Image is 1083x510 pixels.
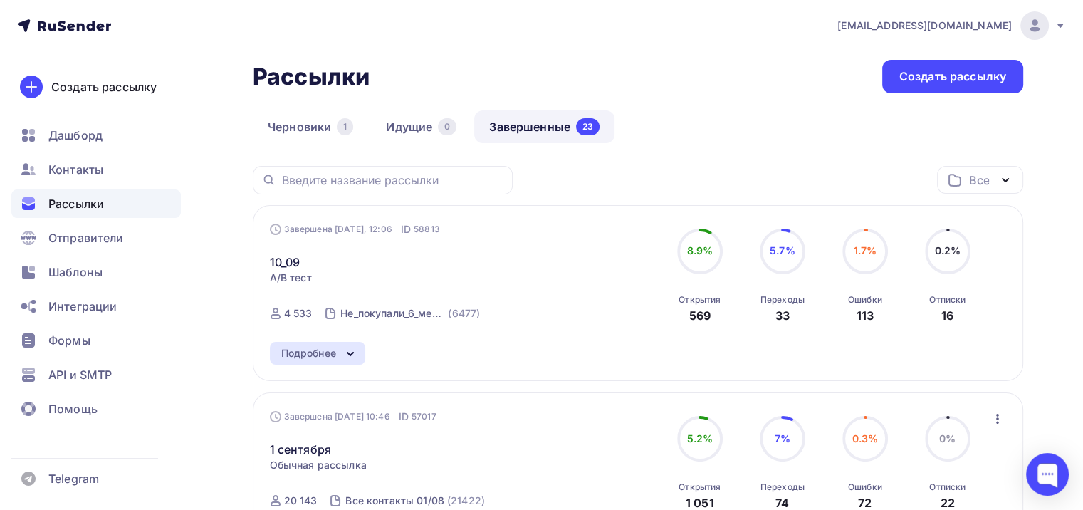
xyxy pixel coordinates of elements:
[438,118,456,135] div: 0
[270,271,312,285] span: A/B тест
[253,63,370,91] h2: Рассылки
[686,244,713,256] span: 8.9%
[474,110,614,143] a: Завершенные23
[679,294,721,306] div: Открытия
[48,298,117,315] span: Интеграции
[270,458,367,472] span: Обычная рассылка
[412,410,436,424] span: 57017
[339,302,481,325] a: Не_покупали_6_месяцев_до_этого_1_заказ_и_более_10_09 (6477)
[448,306,480,321] div: (6477)
[51,78,157,95] div: Создать рассылку
[48,195,104,212] span: Рассылки
[937,166,1023,194] button: Все
[939,432,956,444] span: 0%
[11,258,181,286] a: Шаблоны
[48,161,103,178] span: Контакты
[899,68,1006,85] div: Создать рассылку
[48,400,98,417] span: Помощь
[284,494,318,508] div: 20 143
[48,470,99,487] span: Telegram
[848,482,882,493] div: Ошибки
[934,244,961,256] span: 0.2%
[857,307,874,324] div: 113
[284,306,313,321] div: 4 533
[11,326,181,355] a: Формы
[760,294,805,306] div: Переходы
[48,229,124,246] span: Отправители
[270,410,436,424] div: Завершена [DATE] 10:46
[270,222,440,236] div: Завершена [DATE], 12:06
[270,441,331,458] a: 1 сентября
[340,306,445,321] div: Не_покупали_6_месяцев_до_этого_1_заказ_и_более_10_09
[48,332,90,349] span: Формы
[371,110,471,143] a: Идущие0
[281,345,336,362] div: Подробнее
[48,366,112,383] span: API и SMTP
[770,244,795,256] span: 5.7%
[48,127,103,144] span: Дашборд
[345,494,444,508] div: Все контакты 01/08
[414,222,440,236] span: 58813
[399,410,409,424] span: ID
[337,118,353,135] div: 1
[11,155,181,184] a: Контакты
[253,110,368,143] a: Черновики1
[852,432,878,444] span: 0.3%
[48,264,103,281] span: Шаблоны
[853,244,877,256] span: 1.7%
[447,494,485,508] div: (21422)
[929,294,966,306] div: Отписки
[760,482,805,493] div: Переходы
[282,172,504,188] input: Введите название рассылки
[837,19,1012,33] span: [EMAIL_ADDRESS][DOMAIN_NAME]
[686,432,713,444] span: 5.2%
[689,307,711,324] div: 569
[929,482,966,493] div: Отписки
[401,222,411,236] span: ID
[11,189,181,218] a: Рассылки
[270,254,300,271] a: 10_09
[775,432,790,444] span: 7%
[775,307,790,324] div: 33
[11,121,181,150] a: Дашборд
[969,172,989,189] div: Все
[941,307,953,324] div: 16
[679,482,721,493] div: Открытия
[848,294,882,306] div: Ошибки
[837,11,1066,40] a: [EMAIL_ADDRESS][DOMAIN_NAME]
[11,224,181,252] a: Отправители
[576,118,600,135] div: 23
